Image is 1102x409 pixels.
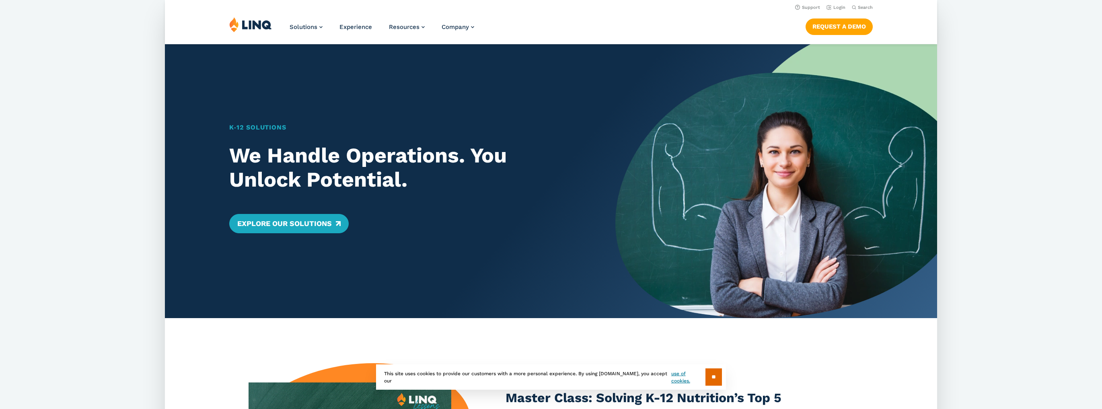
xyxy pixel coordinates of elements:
[806,17,873,35] nav: Button Navigation
[229,214,349,233] a: Explore Our Solutions
[852,4,873,10] button: Open Search Bar
[339,23,372,31] a: Experience
[290,23,323,31] a: Solutions
[229,17,272,32] img: LINQ | K‑12 Software
[826,5,845,10] a: Login
[376,364,726,390] div: This site uses cookies to provide our customers with a more personal experience. By using [DOMAIN...
[389,23,425,31] a: Resources
[389,23,419,31] span: Resources
[442,23,474,31] a: Company
[290,23,317,31] span: Solutions
[795,5,820,10] a: Support
[165,2,937,11] nav: Utility Navigation
[229,123,584,132] h1: K‑12 Solutions
[671,370,705,384] a: use of cookies.
[615,44,937,318] img: Home Banner
[229,144,584,192] h2: We Handle Operations. You Unlock Potential.
[858,5,873,10] span: Search
[290,17,474,43] nav: Primary Navigation
[806,18,873,35] a: Request a Demo
[442,23,469,31] span: Company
